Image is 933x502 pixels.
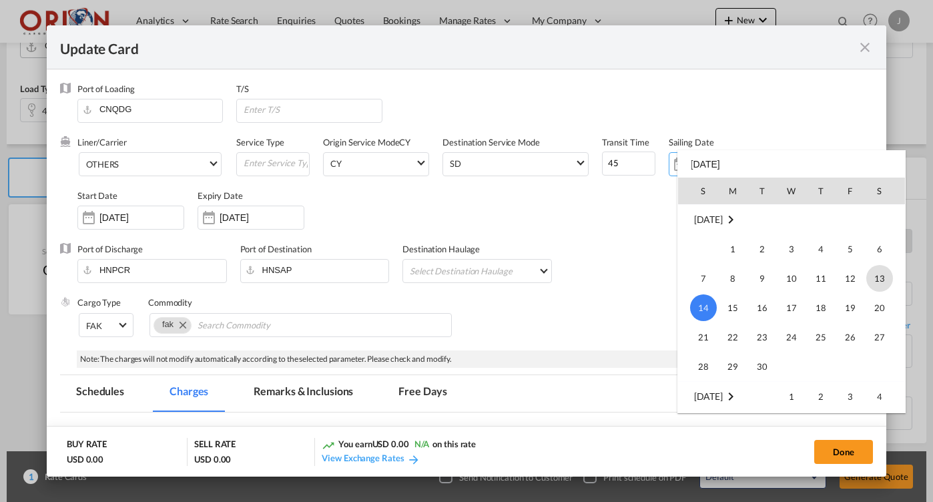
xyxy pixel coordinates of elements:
th: S [865,178,905,204]
td: Sunday September 14 2025 [678,293,718,322]
td: September 2025 [678,204,905,234]
td: Friday September 19 2025 [836,293,865,322]
td: Monday September 22 2025 [718,322,747,352]
span: 29 [719,353,746,380]
span: 18 [808,294,834,321]
td: Friday September 12 2025 [836,264,865,293]
td: Tuesday September 9 2025 [747,264,777,293]
td: Wednesday September 24 2025 [777,322,806,352]
span: 20 [866,294,893,321]
md-calendar: Calendar [678,178,905,413]
th: T [747,178,777,204]
span: 9 [749,265,775,292]
td: Monday September 29 2025 [718,352,747,382]
tr: Week 1 [678,381,905,411]
span: 10 [778,265,805,292]
td: Wednesday October 1 2025 [777,381,806,411]
td: Sunday September 28 2025 [678,352,718,382]
td: Saturday September 27 2025 [865,322,905,352]
th: F [836,178,865,204]
td: Friday October 3 2025 [836,381,865,411]
span: 3 [837,383,864,410]
tr: Week undefined [678,204,905,234]
span: 14 [690,294,717,321]
td: Monday September 15 2025 [718,293,747,322]
span: [DATE] [694,214,723,225]
span: 26 [837,324,864,350]
td: Saturday September 20 2025 [865,293,905,322]
tr: Week 4 [678,322,905,352]
span: 7 [690,265,717,292]
span: [DATE] [694,391,723,402]
span: 2 [808,383,834,410]
span: 25 [808,324,834,350]
span: 4 [808,236,834,262]
td: Thursday September 18 2025 [806,293,836,322]
span: 3 [778,236,805,262]
td: Saturday October 4 2025 [865,381,905,411]
td: Saturday September 13 2025 [865,264,905,293]
span: 1 [778,383,805,410]
span: 16 [749,294,775,321]
th: S [678,178,718,204]
span: 24 [778,324,805,350]
span: 5 [837,236,864,262]
tr: Week 2 [678,264,905,293]
span: 6 [866,236,893,262]
td: Thursday October 2 2025 [806,381,836,411]
span: 30 [749,353,775,380]
td: Thursday September 11 2025 [806,264,836,293]
span: 15 [719,294,746,321]
tr: Week 3 [678,293,905,322]
span: 27 [866,324,893,350]
td: Tuesday September 16 2025 [747,293,777,322]
th: T [806,178,836,204]
span: 4 [866,383,893,410]
td: Sunday September 21 2025 [678,322,718,352]
td: Monday September 1 2025 [718,234,747,264]
td: Wednesday September 3 2025 [777,234,806,264]
td: Saturday September 6 2025 [865,234,905,264]
td: Sunday September 7 2025 [678,264,718,293]
td: Tuesday September 2 2025 [747,234,777,264]
td: Tuesday September 30 2025 [747,352,777,382]
span: 2 [749,236,775,262]
span: 1 [719,236,746,262]
span: 21 [690,324,717,350]
span: 28 [690,353,717,380]
span: 12 [837,265,864,292]
span: 23 [749,324,775,350]
th: M [718,178,747,204]
td: Tuesday September 23 2025 [747,322,777,352]
td: Thursday September 4 2025 [806,234,836,264]
span: 17 [778,294,805,321]
td: Friday September 5 2025 [836,234,865,264]
th: W [777,178,806,204]
td: Thursday September 25 2025 [806,322,836,352]
tr: Week 1 [678,234,905,264]
span: 11 [808,265,834,292]
span: 8 [719,265,746,292]
td: Monday September 8 2025 [718,264,747,293]
span: 13 [866,265,893,292]
tr: Week 5 [678,352,905,382]
td: Friday September 26 2025 [836,322,865,352]
td: Wednesday September 10 2025 [777,264,806,293]
span: 22 [719,324,746,350]
td: Wednesday September 17 2025 [777,293,806,322]
td: October 2025 [678,381,777,411]
span: 19 [837,294,864,321]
